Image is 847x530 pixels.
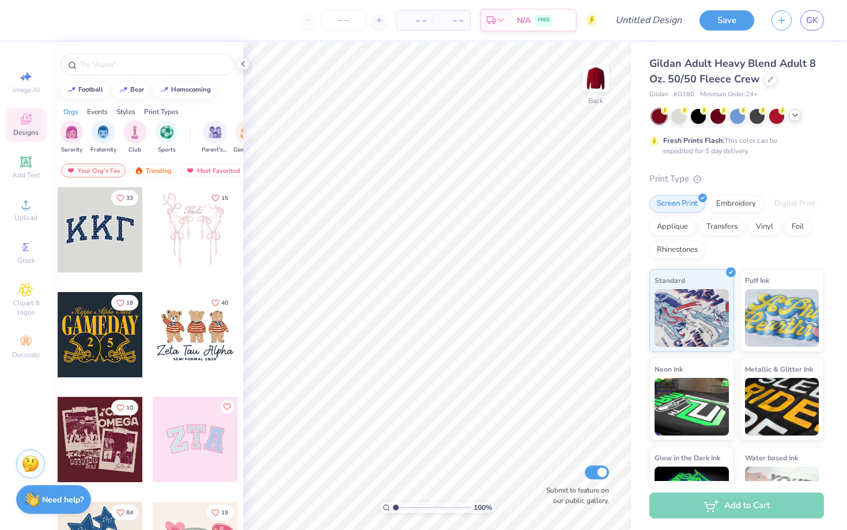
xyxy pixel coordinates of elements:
span: GK [806,14,818,27]
span: – – [440,14,463,26]
div: filter for Game Day [233,120,260,154]
div: football [78,86,103,93]
div: filter for Parent's Weekend [202,120,228,154]
span: 10 [126,405,133,411]
strong: Fresh Prints Flash: [663,136,724,145]
div: filter for Club [123,120,146,154]
span: Sports [158,146,176,154]
img: Back [584,67,607,90]
span: 100 % [474,502,492,513]
img: Sports Image [160,126,173,139]
button: filter button [90,120,116,154]
span: Standard [655,274,685,286]
img: trend_line.gif [119,86,128,93]
img: trend_line.gif [67,86,76,93]
strong: Need help? [42,494,84,505]
button: Like [220,400,234,414]
img: most_fav.gif [66,166,75,175]
button: Like [111,505,138,520]
button: filter button [155,120,178,154]
button: football [60,81,108,99]
img: Neon Ink [655,378,729,436]
span: 33 [126,195,133,201]
span: Puff Ink [745,274,769,286]
img: most_fav.gif [186,166,195,175]
img: Fraternity Image [97,126,109,139]
button: Like [206,190,233,206]
span: Parent's Weekend [202,146,228,154]
button: Like [206,295,233,311]
img: Puff Ink [745,289,819,347]
input: Untitled Design [606,9,691,32]
button: homecoming [153,81,216,99]
label: Submit to feature on our public gallery. [540,485,609,506]
span: Glow in the Dark Ink [655,452,720,464]
div: Your Org's Fav [61,164,126,177]
span: 15 [221,195,228,201]
img: Parent's Weekend Image [209,126,222,139]
span: – – [403,14,426,26]
img: Metallic & Glitter Ink [745,378,819,436]
span: # G180 [674,90,694,100]
div: homecoming [171,86,211,93]
span: 84 [126,510,133,516]
img: Sorority Image [65,126,78,139]
span: Image AI [13,85,40,94]
img: Standard [655,289,729,347]
span: 19 [221,510,228,516]
img: Water based Ink [745,467,819,524]
div: Print Type [649,172,824,185]
span: Greek [17,256,35,265]
button: Like [206,505,233,520]
img: trend_line.gif [160,86,169,93]
span: Upload [14,213,37,222]
div: Print Types [144,107,179,117]
div: filter for Fraternity [90,120,116,154]
button: filter button [123,120,146,154]
button: filter button [60,120,83,154]
div: Screen Print [649,195,705,213]
input: Try "Alpha" [80,59,227,70]
div: This color can be expedited for 5 day delivery. [663,135,805,156]
div: filter for Sports [155,120,178,154]
div: Orgs [63,107,78,117]
button: filter button [233,120,260,154]
span: Fraternity [90,146,116,154]
span: Add Text [12,171,40,180]
span: N/A [517,14,531,26]
div: Back [588,96,603,106]
button: Save [699,10,754,31]
div: Rhinestones [649,241,705,259]
div: Vinyl [748,218,781,236]
span: Designs [13,128,39,137]
div: Styles [116,107,135,117]
span: Gildan Adult Heavy Blend Adult 8 Oz. 50/50 Fleece Crew [649,56,816,86]
span: Decorate [12,350,40,359]
div: Digital Print [767,195,823,213]
span: Sorority [61,146,82,154]
button: Like [111,295,138,311]
span: Minimum Order: 24 + [700,90,758,100]
img: Club Image [128,126,141,139]
button: Like [111,400,138,415]
span: FREE [538,16,550,24]
div: bear [130,86,144,93]
button: Like [111,190,138,206]
div: Trending [129,164,177,177]
span: Neon Ink [655,363,683,375]
span: 40 [221,300,228,306]
div: Most Favorited [180,164,245,177]
div: Transfers [699,218,745,236]
img: trending.gif [134,166,143,175]
span: Water based Ink [745,452,798,464]
span: Club [128,146,141,154]
span: Game Day [233,146,260,154]
div: filter for Sorority [60,120,83,154]
span: Clipart & logos [6,298,46,317]
img: Glow in the Dark Ink [655,467,729,524]
button: bear [112,81,149,99]
span: Gildan [649,90,668,100]
span: 18 [126,300,133,306]
div: Foil [784,218,811,236]
div: Applique [649,218,695,236]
